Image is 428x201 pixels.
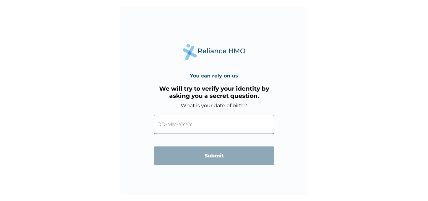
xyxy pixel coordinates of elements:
input: DD-MM-YYYY [154,115,274,134]
img: Reliance Health's Logo [183,44,245,60]
input: Submit [154,146,274,165]
h3: We will try to verify your identity by asking you a secret question. [154,85,274,99]
label: What is your date of birth? [181,103,247,108]
h4: You can rely on us [190,73,238,79]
